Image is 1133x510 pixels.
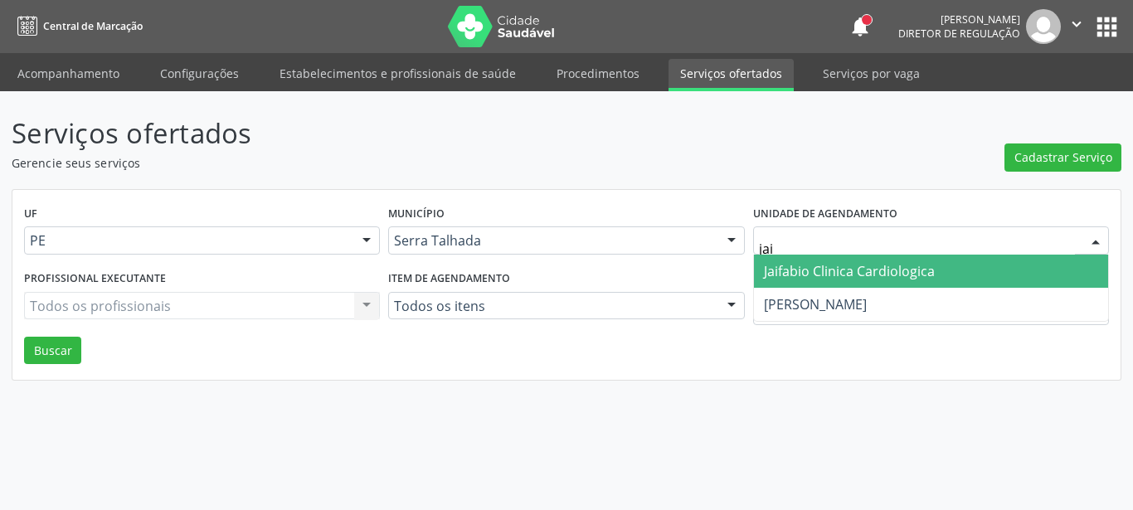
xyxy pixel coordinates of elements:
[669,59,794,91] a: Serviços ofertados
[1092,12,1121,41] button: apps
[753,202,897,227] label: Unidade de agendamento
[268,59,528,88] a: Estabelecimentos e profissionais de saúde
[849,15,872,38] button: notifications
[898,27,1020,41] span: Diretor de regulação
[24,337,81,365] button: Buscar
[12,12,143,40] a: Central de Marcação
[764,262,935,280] span: Jaifabio Clinica Cardiologica
[1067,15,1086,33] i: 
[1004,143,1121,172] button: Cadastrar Serviço
[759,232,1075,265] input: Selecione um estabelecimento
[388,266,510,292] label: Item de agendamento
[764,295,867,313] span: [PERSON_NAME]
[394,232,710,249] span: Serra Talhada
[1026,9,1061,44] img: img
[388,202,445,227] label: Município
[12,113,789,154] p: Serviços ofertados
[24,202,37,227] label: UF
[30,232,346,249] span: PE
[394,298,710,314] span: Todos os itens
[1061,9,1092,44] button: 
[1014,148,1112,166] span: Cadastrar Serviço
[6,59,131,88] a: Acompanhamento
[811,59,931,88] a: Serviços por vaga
[24,266,166,292] label: Profissional executante
[12,154,789,172] p: Gerencie seus serviços
[43,19,143,33] span: Central de Marcação
[898,12,1020,27] div: [PERSON_NAME]
[148,59,250,88] a: Configurações
[545,59,651,88] a: Procedimentos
